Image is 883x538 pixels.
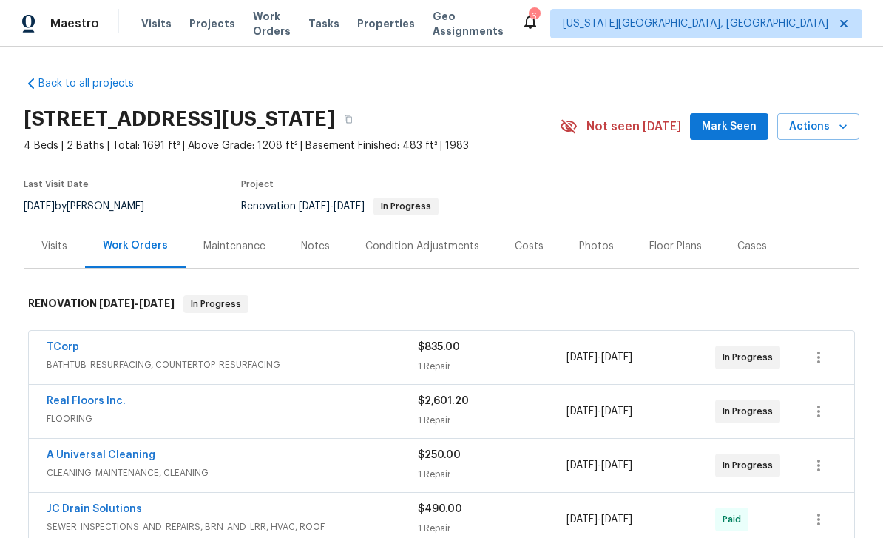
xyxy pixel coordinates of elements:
[308,19,339,29] span: Tasks
[47,465,418,480] span: CLEANING_MAINTENANCE, CLEANING
[566,460,598,471] span: [DATE]
[418,450,461,460] span: $250.00
[690,113,768,141] button: Mark Seen
[103,238,168,253] div: Work Orders
[566,404,632,419] span: -
[24,180,89,189] span: Last Visit Date
[24,138,560,153] span: 4 Beds | 2 Baths | Total: 1691 ft² | Above Grade: 1208 ft² | Basement Finished: 483 ft² | 1983
[566,350,632,365] span: -
[418,413,566,428] div: 1 Repair
[418,396,469,406] span: $2,601.20
[601,514,632,525] span: [DATE]
[299,201,330,212] span: [DATE]
[24,201,55,212] span: [DATE]
[566,514,598,525] span: [DATE]
[418,521,566,536] div: 1 Repair
[723,404,779,419] span: In Progress
[189,16,235,31] span: Projects
[47,357,418,372] span: BATHTUB_RESURFACING, COUNTERTOP_RESURFACING
[301,239,330,254] div: Notes
[28,295,175,313] h6: RENOVATION
[723,458,779,473] span: In Progress
[47,504,142,514] a: JC Drain Solutions
[24,112,335,127] h2: [STREET_ADDRESS][US_STATE]
[563,16,828,31] span: [US_STATE][GEOGRAPHIC_DATA], [GEOGRAPHIC_DATA]
[649,239,702,254] div: Floor Plans
[299,201,365,212] span: -
[566,406,598,417] span: [DATE]
[789,118,848,136] span: Actions
[418,467,566,482] div: 1 Repair
[41,239,67,254] div: Visits
[375,202,437,211] span: In Progress
[47,396,126,406] a: Real Floors Inc.
[185,297,247,312] span: In Progress
[723,512,747,527] span: Paid
[335,106,362,132] button: Copy Address
[253,9,291,38] span: Work Orders
[334,201,365,212] span: [DATE]
[50,16,99,31] span: Maestro
[566,352,598,363] span: [DATE]
[418,359,566,374] div: 1 Repair
[418,342,460,352] span: $835.00
[586,119,681,134] span: Not seen [DATE]
[203,239,265,254] div: Maintenance
[141,16,172,31] span: Visits
[241,201,439,212] span: Renovation
[24,76,166,91] a: Back to all projects
[99,298,135,309] span: [DATE]
[601,460,632,471] span: [DATE]
[357,16,415,31] span: Properties
[99,298,175,309] span: -
[433,9,504,38] span: Geo Assignments
[777,113,859,141] button: Actions
[139,298,175,309] span: [DATE]
[737,239,767,254] div: Cases
[601,352,632,363] span: [DATE]
[47,450,155,460] a: A Universal Cleaning
[241,180,274,189] span: Project
[529,9,539,24] div: 6
[47,342,79,352] a: TCorp
[365,239,479,254] div: Condition Adjustments
[702,118,757,136] span: Mark Seen
[601,406,632,417] span: [DATE]
[579,239,614,254] div: Photos
[515,239,544,254] div: Costs
[24,198,162,215] div: by [PERSON_NAME]
[24,280,859,328] div: RENOVATION [DATE]-[DATE]In Progress
[723,350,779,365] span: In Progress
[566,512,632,527] span: -
[47,519,418,534] span: SEWER_INSPECTIONS_AND_REPAIRS, BRN_AND_LRR, HVAC, ROOF
[47,411,418,426] span: FLOORING
[418,504,462,514] span: $490.00
[566,458,632,473] span: -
